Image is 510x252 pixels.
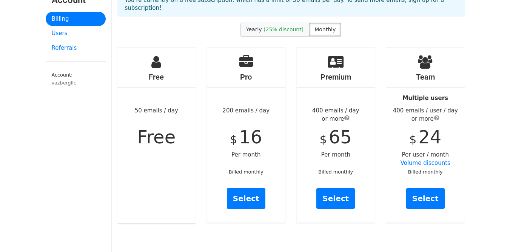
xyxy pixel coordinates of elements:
a: Users [46,26,106,41]
a: Select [406,188,445,209]
div: vazbergllc [52,79,100,86]
a: Select [316,188,355,209]
a: Volume discounts [401,160,450,166]
h4: Pro [207,72,285,81]
small: Billed monthly [408,169,443,175]
strong: Multiple users [403,95,448,101]
span: $ [409,133,416,146]
span: 24 [418,126,441,148]
span: Free [137,126,176,148]
span: (25% discount) [263,26,304,32]
small: Billed monthly [229,169,263,175]
span: 65 [329,126,352,148]
div: 200 emails / day Per month [207,48,285,223]
div: Per user / month [386,48,465,223]
span: $ [230,133,237,146]
span: Monthly [314,26,336,32]
span: Yearly [246,26,262,32]
small: Billed monthly [318,169,353,175]
div: 400 emails / day or more [297,106,375,123]
span: 16 [239,126,262,148]
a: Select [227,188,265,209]
h4: Premium [297,72,375,81]
div: 50 emails / day [117,48,196,223]
a: Referrals [46,41,106,55]
div: 400 emails / user / day or more [386,106,465,123]
iframe: Chat Widget [472,216,510,252]
a: Billing [46,12,106,26]
span: $ [320,133,327,146]
small: Account: [52,72,100,86]
h4: Free [117,72,196,81]
h4: Team [386,72,465,81]
div: Per month [297,48,375,223]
